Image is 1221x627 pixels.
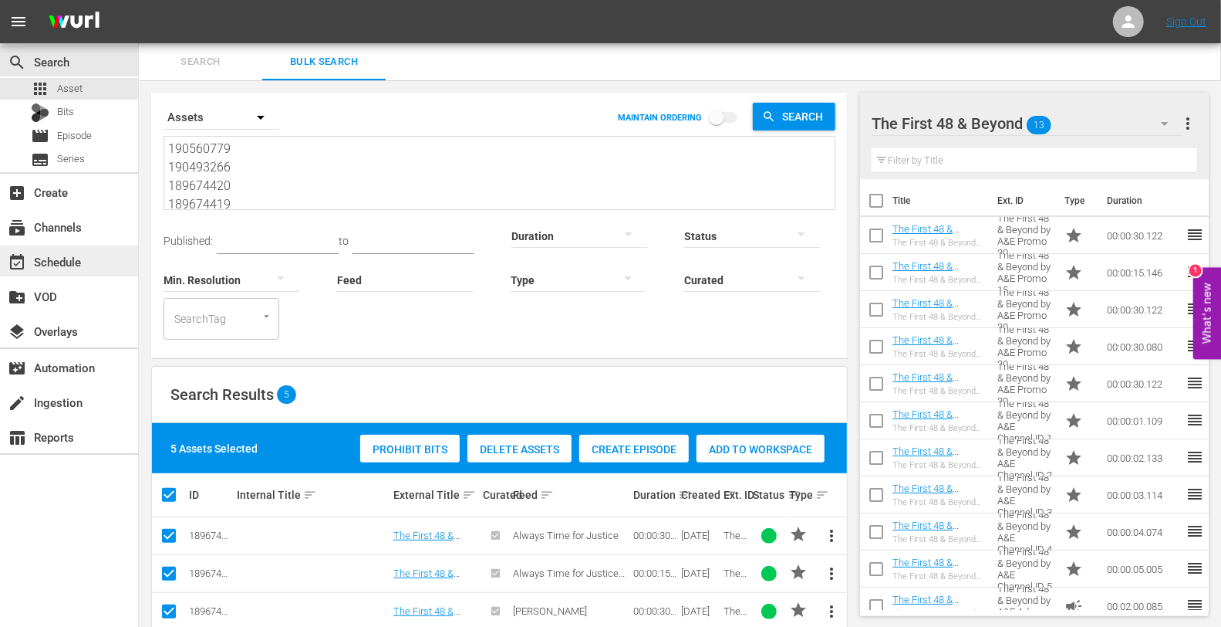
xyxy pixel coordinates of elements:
span: Search [776,103,835,130]
span: reorder [1186,374,1204,392]
button: Add to Workspace [697,435,825,463]
span: Ingestion [8,394,26,412]
div: Feed [513,486,629,504]
span: Promo [1064,523,1083,541]
div: [DATE] [681,530,718,541]
div: The First 48 & Beyond Justice Promo 15 [892,275,985,285]
div: 5 Assets Selected [170,441,258,456]
span: Add to Workspace [697,443,825,456]
a: The First 48 & Beyond Channel ID 2 [892,446,982,469]
div: 189674419 [189,568,232,579]
button: Search [753,103,835,130]
span: The First 48 & Beyond by A&E Promo 30 [723,530,747,622]
span: Create Episode [579,443,689,456]
div: The First 48 & Beyond Channel ID 4 [892,534,985,544]
a: Sign Out [1166,15,1206,28]
th: Type [1055,179,1098,222]
div: The First 48 & Beyond by A&E Promo 30 [892,386,985,396]
span: Overlays [8,323,26,341]
div: The First 48 & Beyond by A&E Promo 30 [892,349,985,359]
div: External Title [393,486,479,504]
span: more_vert [822,527,841,545]
span: Create [8,184,26,202]
td: The First 48 & Beyond by A&E Channel ID 2 [991,439,1058,476]
span: Bits [57,104,74,120]
span: reorder [1186,522,1204,541]
span: Always Time for Justice Cutdown [513,568,625,591]
span: Episode [31,127,49,145]
span: reorder [1186,559,1204,578]
p: MAINTAIN ORDERING [618,113,702,123]
span: Promo [1064,337,1083,356]
span: sort [540,488,554,502]
a: The First 48 & Beyond Justice Promo 15 [393,568,460,602]
span: reorder [1186,337,1204,355]
span: PROMO [789,525,808,544]
td: 00:00:15.146 [1101,254,1186,291]
div: 00:00:15.146 [633,568,676,579]
div: The First 48 & Beyond Channel ID 5 [892,571,985,581]
a: The First 48 & Beyond Channel ID 1 [892,408,982,432]
th: Ext. ID [988,179,1055,222]
span: menu [9,12,28,31]
td: 00:02:00.085 [1101,588,1186,625]
span: Promo [1064,300,1083,319]
span: reorder [1186,485,1204,503]
div: Bits [31,103,49,122]
div: The First 48 & Beyond [PERSON_NAME] Promo 30 [892,312,985,322]
td: 00:00:05.005 [1101,551,1186,588]
div: 00:00:30.122 [633,530,676,541]
span: [PERSON_NAME] [513,605,587,617]
a: The First 48 & Beyond Channel ID 3 [892,483,982,506]
th: Title [892,179,988,222]
div: 189674420 [189,605,232,617]
textarea: 190560779 190493266 189674420 189674419 189674418 [168,140,835,210]
span: Prohibit Bits [360,443,460,456]
span: PROMO [789,563,808,581]
span: sort [678,488,692,502]
button: Create Episode [579,435,689,463]
td: The First 48 & Beyond by A&E Channel ID 1 [991,402,1058,439]
div: Ext. ID [723,489,749,501]
td: 00:00:02.133 [1101,439,1186,476]
button: Prohibit Bits [360,435,460,463]
span: Asset [57,81,83,97]
span: more_vert [1179,114,1197,133]
td: The First 48 & Beyond by A&E Promo 30 [991,328,1058,365]
span: to [339,235,349,247]
span: Ad [1064,597,1083,615]
span: reorder [1186,263,1204,281]
span: reorder [1186,225,1204,244]
span: sort [462,488,476,502]
div: Type [789,486,808,504]
span: Promo [1064,412,1083,430]
div: The First 48 & Beyond Channel ID 3 [892,497,985,507]
span: Promo [1064,263,1083,282]
span: Schedule [8,253,26,272]
td: The First 48 & Beyond by A&E Channel ID 4 [991,513,1058,551]
div: The First 48 & Beyond [872,102,1183,145]
span: Published: [164,235,213,247]
span: Search Results [170,385,274,404]
span: Search [148,53,253,71]
td: The First 48 & Beyond by A&E Ad Slate 120 [991,588,1058,625]
a: The First 48 & Beyond Justice Promo 15 [892,260,960,295]
div: Created [681,486,718,504]
a: The First 48 & Beyond Justice Promo 30 [892,223,960,258]
span: Series [57,151,85,167]
span: Episode [57,128,92,144]
span: more_vert [822,602,841,621]
button: Open [259,309,274,324]
div: Assets [164,96,279,139]
a: The First 48 & Beyond by A&E Promo 30 [892,334,959,369]
span: reorder [1186,411,1204,429]
span: reorder [1186,596,1204,615]
div: 189674418 [189,530,232,541]
span: 5 [277,389,296,400]
a: The First 48 & Beyond Channel ID 5 [892,557,982,580]
td: 00:00:04.074 [1101,513,1186,551]
td: 00:00:30.122 [1101,291,1186,328]
a: The First 48 & Beyond by A&E Promo 30 [892,371,959,406]
div: Status [754,486,785,504]
div: Curated [483,489,508,501]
